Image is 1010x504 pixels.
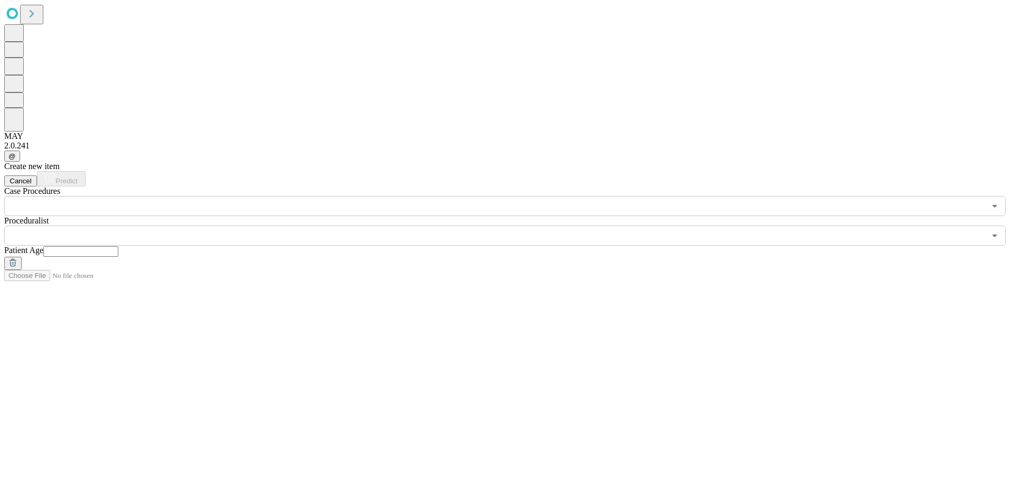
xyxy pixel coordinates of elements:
button: @ [4,151,20,162]
span: @ [8,152,16,160]
button: Predict [37,171,86,186]
span: Cancel [10,177,32,185]
div: MAY [4,132,1006,141]
span: Predict [55,177,77,185]
div: 2.0.241 [4,141,1006,151]
button: Cancel [4,175,37,186]
span: Create new item [4,162,60,171]
button: Open [987,228,1002,243]
span: Scheduled Procedure [4,186,60,195]
span: Patient Age [4,246,43,255]
button: Open [987,199,1002,213]
span: Proceduralist [4,216,49,225]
